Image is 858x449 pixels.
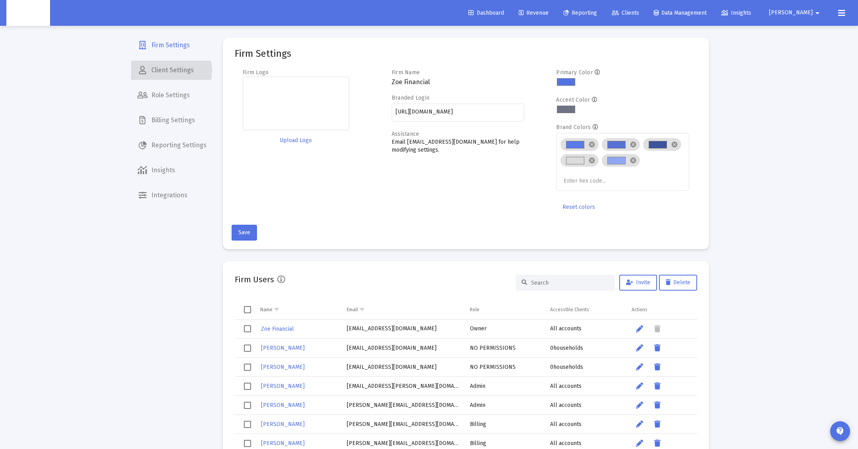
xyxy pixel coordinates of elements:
a: Client Settings [131,61,213,80]
div: Accessible Clients [550,306,589,313]
span: 0 households [550,345,583,351]
td: Column Role [464,300,545,319]
p: This performance report provides information regarding the previously listed accounts that are be... [3,53,459,67]
span: Clients [612,10,639,16]
span: [PERSON_NAME] [261,402,305,409]
mat-icon: cancel [588,157,595,164]
td: [PERSON_NAME][EMAIL_ADDRESS][DOMAIN_NAME] [341,415,464,434]
img: Dashboard [12,5,44,21]
span: Zoe Financial [261,326,294,332]
td: [EMAIL_ADDRESS][DOMAIN_NAME] [341,339,464,358]
span: [PERSON_NAME] [261,421,305,428]
mat-card-title: Firm Settings [235,50,291,58]
a: [PERSON_NAME] [260,418,305,430]
span: Invite [626,279,650,286]
span: Billing [470,440,486,447]
label: Accent Color [556,96,590,103]
span: Firm Settings [131,36,213,55]
div: Select row [244,402,251,409]
span: [PERSON_NAME] [261,345,305,351]
span: Dashboard [468,10,504,16]
td: Column Accessible Clients [545,300,626,319]
a: [PERSON_NAME] [260,342,305,354]
h2: Firm Users [235,273,274,286]
td: [EMAIL_ADDRESS][DOMAIN_NAME] [341,320,464,339]
span: Reporting [563,10,597,16]
span: Delete [666,279,690,286]
a: Insights [715,5,758,21]
p: Past performance is not indicative of future performance. Principal value and investment return w... [3,6,459,35]
span: Admin [470,402,485,409]
span: Reset colors [562,204,595,210]
div: Select row [244,325,251,332]
h3: Zoe Financial [392,77,525,88]
span: Owner [470,325,487,332]
input: Enter hex code... [564,178,623,184]
div: Select row [244,421,251,428]
a: [PERSON_NAME] [260,380,305,392]
button: Upload Logo [243,133,349,148]
img: Firm logo [243,77,349,130]
a: [PERSON_NAME] [260,399,305,411]
input: Search [531,279,609,286]
mat-icon: contact_support [835,426,845,436]
button: Invite [619,275,657,291]
div: Role [470,306,479,313]
span: [PERSON_NAME] [769,10,813,16]
mat-icon: cancel [630,141,637,148]
mat-icon: cancel [588,141,595,148]
span: NO PERMISSIONS [470,345,516,351]
a: [PERSON_NAME] [260,361,305,373]
a: Insights [131,161,213,180]
a: Reporting Settings [131,136,213,155]
a: Role Settings [131,86,213,105]
a: Data Management [647,5,713,21]
div: Actions [632,306,647,313]
a: Reporting [557,5,603,21]
span: [PERSON_NAME] [261,383,305,389]
span: Show filter options for column 'Name' [274,306,280,312]
span: All accounts [550,325,582,332]
a: Integrations [131,186,213,205]
span: All accounts [550,383,582,389]
a: Billing Settings [131,111,213,130]
td: [EMAIL_ADDRESS][PERSON_NAME][DOMAIN_NAME] [341,377,464,396]
a: Clients [605,5,645,21]
mat-icon: arrow_drop_down [813,5,822,21]
span: Save [238,229,250,236]
td: Column Actions [626,300,697,319]
mat-icon: cancel [671,141,678,148]
td: [PERSON_NAME][EMAIL_ADDRESS][DOMAIN_NAME] [341,396,464,415]
mat-icon: cancel [630,157,637,164]
label: Firm Logo [243,69,269,76]
a: [PERSON_NAME] [260,437,305,449]
div: Email [347,306,358,313]
div: Select row [244,383,251,390]
span: Insights [721,10,751,16]
span: Upload Logo [280,137,312,144]
mat-chip-list: Brand colors [560,137,685,186]
button: Delete [659,275,697,291]
span: All accounts [550,440,582,447]
span: All accounts [550,402,582,409]
span: Data Management [654,10,707,16]
div: Select row [244,364,251,371]
a: Dashboard [462,5,510,21]
div: Name [260,306,272,313]
span: [PERSON_NAME] [261,364,305,370]
span: [PERSON_NAME] [261,440,305,447]
span: Billing [470,421,486,428]
label: Primary Color [556,69,593,76]
td: [EMAIL_ADDRESS][DOMAIN_NAME] [341,358,464,377]
label: Firm Name [392,69,420,76]
div: Select row [244,345,251,352]
div: Select all [244,306,251,313]
p: Email [EMAIL_ADDRESS][DOMAIN_NAME] for help modifying settings. [392,138,525,154]
span: Show filter options for column 'Email' [359,306,365,312]
span: Admin [470,383,485,389]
